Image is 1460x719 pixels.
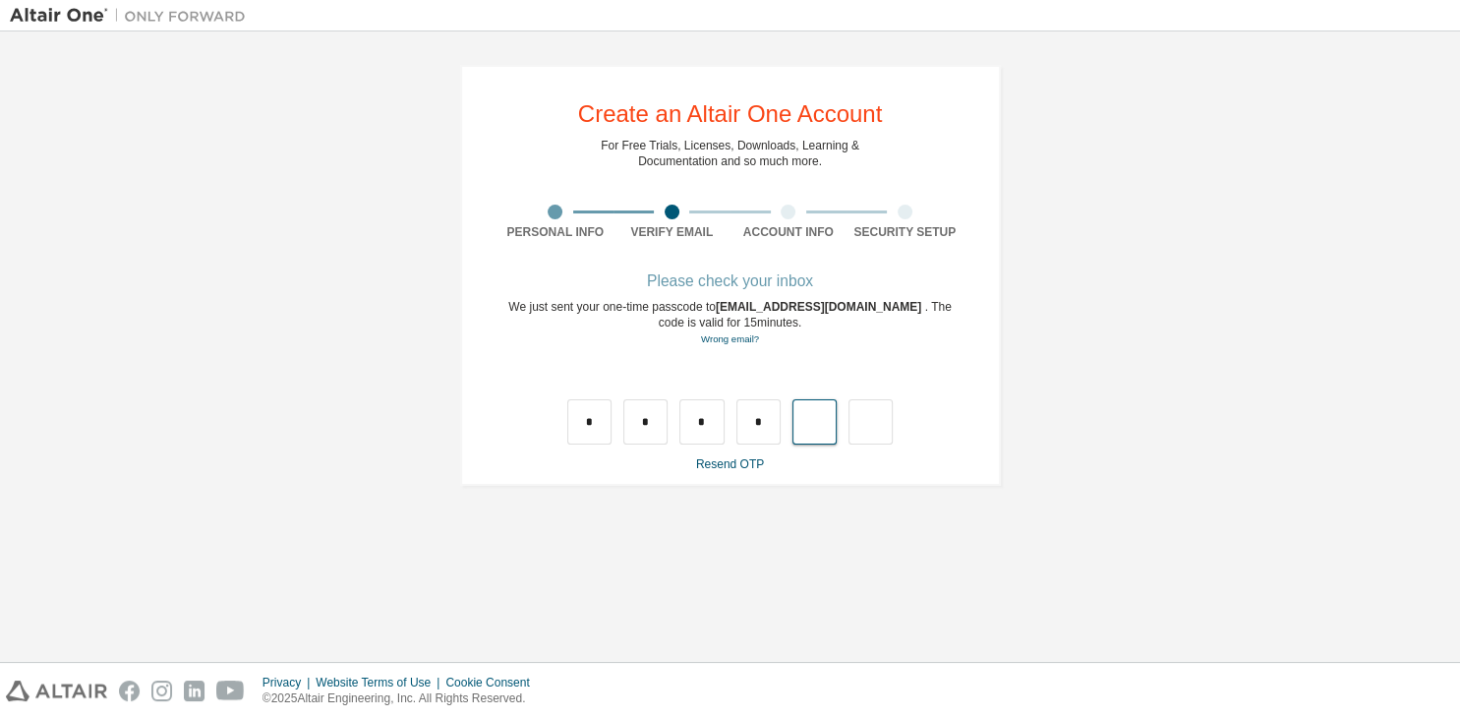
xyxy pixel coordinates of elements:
[119,681,140,701] img: facebook.svg
[730,224,847,240] div: Account Info
[497,299,964,347] div: We just sent your one-time passcode to . The code is valid for 15 minutes.
[847,224,964,240] div: Security Setup
[263,690,542,707] p: © 2025 Altair Engineering, Inc. All Rights Reserved.
[716,300,925,314] span: [EMAIL_ADDRESS][DOMAIN_NAME]
[6,681,107,701] img: altair_logo.svg
[613,224,730,240] div: Verify Email
[216,681,245,701] img: youtube.svg
[316,675,445,690] div: Website Terms of Use
[696,457,764,471] a: Resend OTP
[701,333,759,344] a: Go back to the registration form
[601,138,859,169] div: For Free Trials, Licenses, Downloads, Learning & Documentation and so much more.
[10,6,256,26] img: Altair One
[263,675,316,690] div: Privacy
[151,681,172,701] img: instagram.svg
[445,675,541,690] div: Cookie Consent
[497,275,964,287] div: Please check your inbox
[184,681,204,701] img: linkedin.svg
[578,102,883,126] div: Create an Altair One Account
[497,224,614,240] div: Personal Info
